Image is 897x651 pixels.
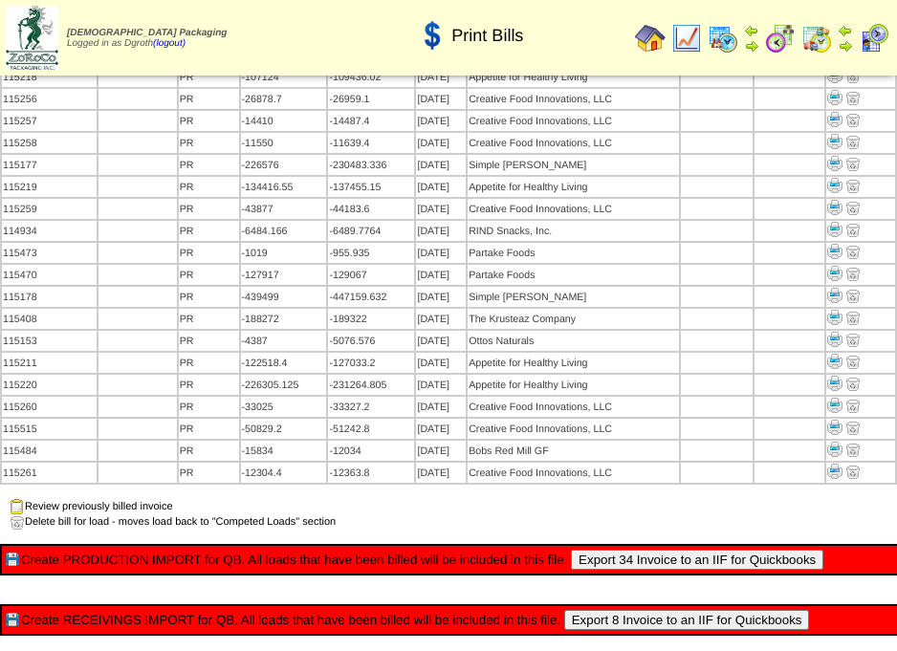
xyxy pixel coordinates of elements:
[328,243,414,263] td: -955.935
[845,398,861,413] img: delete.gif
[179,89,239,109] td: PR
[827,266,842,281] img: Print
[827,244,842,259] img: Print
[2,441,97,461] td: 115484
[179,243,239,263] td: PR
[328,199,414,219] td: -44183.6
[67,28,227,38] span: [DEMOGRAPHIC_DATA] Packaging
[241,199,327,219] td: -43877
[845,156,861,171] img: delete.gif
[827,178,842,193] img: Print
[468,89,679,109] td: Creative Food Innovations, LLC
[765,23,796,54] img: calendarblend.gif
[328,441,414,461] td: -12034
[2,419,97,439] td: 115515
[179,397,239,417] td: PR
[179,441,239,461] td: PR
[2,353,97,373] td: 115211
[827,90,842,105] img: Print
[179,309,239,329] td: PR
[468,221,679,241] td: RIND Snacks, Inc.
[2,287,97,307] td: 115178
[838,38,853,54] img: arrowright.gif
[2,221,97,241] td: 114934
[179,331,239,351] td: PR
[827,376,842,391] img: Print
[241,155,327,175] td: -226576
[827,134,842,149] img: Print
[328,463,414,483] td: -12363.8
[241,331,327,351] td: -4387
[468,419,679,439] td: Creative Food Innovations, LLC
[416,111,466,131] td: [DATE]
[6,553,21,568] img: save.gif
[845,464,861,479] img: delete.gif
[451,26,523,46] span: Print Bills
[859,23,889,54] img: calendarcustomer.gif
[328,375,414,395] td: -231264.805
[827,156,842,171] img: Print
[179,155,239,175] td: PR
[845,310,861,325] img: delete.gif
[2,133,97,153] td: 115258
[468,265,679,285] td: Partake Foods
[328,155,414,175] td: -230483.336
[328,309,414,329] td: -189322
[845,90,861,105] img: delete.gif
[241,133,327,153] td: -11550
[2,265,97,285] td: 115470
[179,199,239,219] td: PR
[2,111,97,131] td: 115257
[845,222,861,237] img: delete.gif
[328,177,414,197] td: -137455.15
[416,397,466,417] td: [DATE]
[468,133,679,153] td: Creative Food Innovations, LLC
[416,287,466,307] td: [DATE]
[416,155,466,175] td: [DATE]
[2,331,97,351] td: 115153
[845,178,861,193] img: delete.gif
[468,309,679,329] td: The Krusteaz Company
[827,222,842,237] img: Print
[241,375,327,395] td: -226305.125
[179,419,239,439] td: PR
[416,419,466,439] td: [DATE]
[179,265,239,285] td: PR
[468,375,679,395] td: Appetite for Healthy Living
[241,309,327,329] td: -188272
[241,89,327,109] td: -26878.7
[416,221,466,241] td: [DATE]
[2,89,97,109] td: 115256
[845,134,861,149] img: delete.gif
[2,243,97,263] td: 115473
[179,463,239,483] td: PR
[416,89,466,109] td: [DATE]
[153,38,186,49] a: (logout)
[827,200,842,215] img: Print
[328,419,414,439] td: -51242.8
[179,375,239,395] td: PR
[67,28,227,49] span: Logged in as Dgroth
[2,463,97,483] td: 115261
[241,111,327,131] td: -14410
[241,287,327,307] td: -439499
[468,353,679,373] td: Appetite for Healthy Living
[845,332,861,347] img: delete.gif
[328,221,414,241] td: -6489.7764
[845,442,861,457] img: delete.gif
[241,441,327,461] td: -15834
[179,111,239,131] td: PR
[845,112,861,127] img: delete.gif
[2,155,97,175] td: 115177
[845,244,861,259] img: delete.gif
[801,23,832,54] img: calendarinout.gif
[10,499,25,514] img: clipboard.gif
[468,199,679,219] td: Creative Food Innovations, LLC
[328,331,414,351] td: -5076.576
[416,265,466,285] td: [DATE]
[241,397,327,417] td: -33025
[328,111,414,131] td: -14487.4
[468,111,679,131] td: Creative Food Innovations, LLC
[468,287,679,307] td: Simple [PERSON_NAME]
[241,265,327,285] td: -127917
